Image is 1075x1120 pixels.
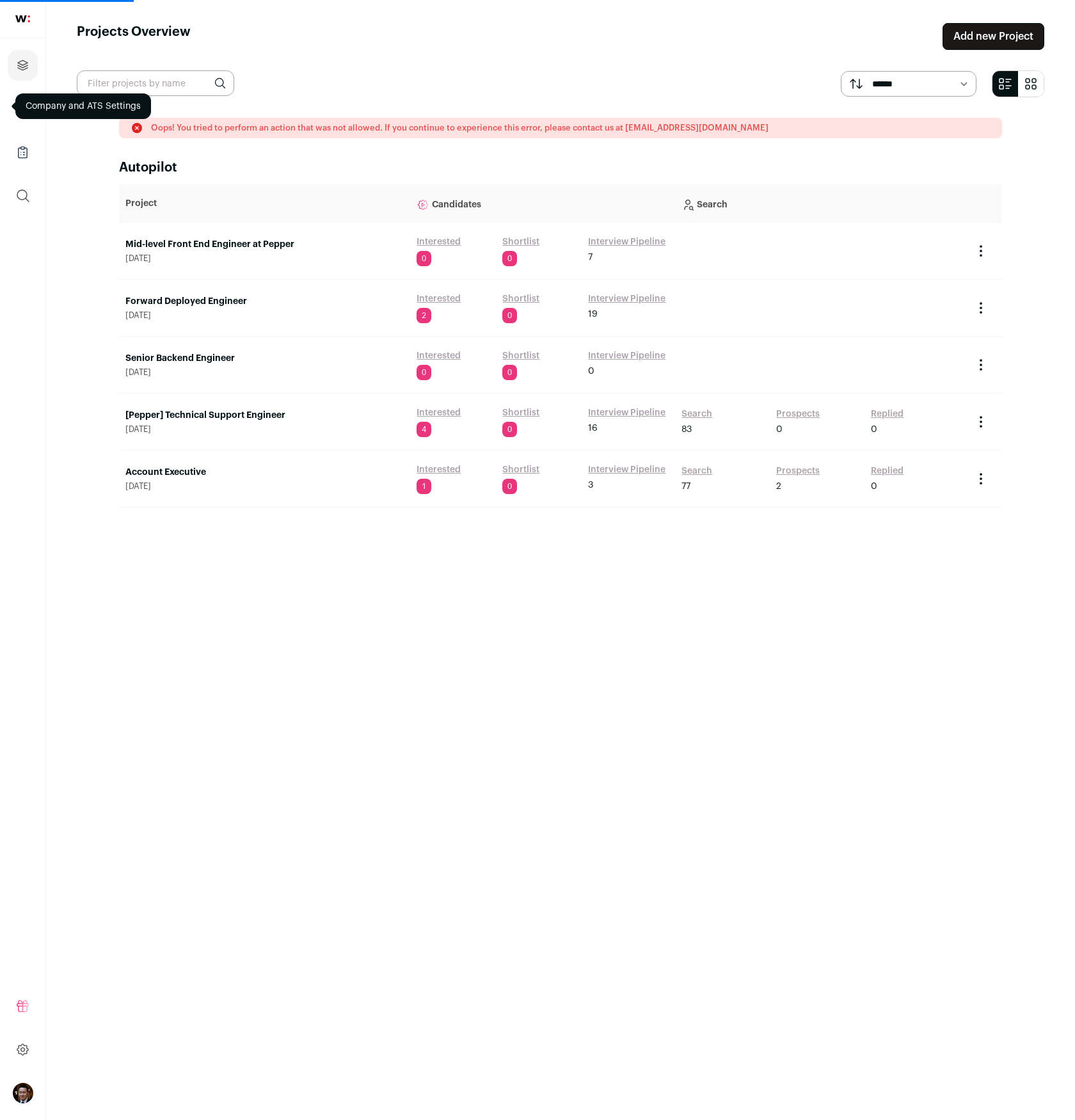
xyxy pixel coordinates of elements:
button: Project Actions [973,243,989,259]
span: 0 [776,423,783,436]
a: Interested [417,406,461,419]
a: Interview Pipeline [588,236,665,248]
button: Project Actions [973,300,989,316]
span: 2 [417,308,431,323]
button: Project Actions [973,357,989,372]
span: 0 [502,479,517,494]
a: [Pepper] Technical Support Engineer [125,409,404,422]
span: 0 [502,422,517,437]
a: Search [681,465,712,477]
div: Company and ATS Settings [15,93,151,119]
a: Interview Pipeline [588,463,665,476]
button: Open dropdown [13,1083,33,1103]
p: Project [125,197,404,210]
span: 83 [681,423,692,436]
a: Company Lists [8,137,38,168]
a: Interested [417,292,461,305]
a: Prospects [776,408,820,420]
span: [DATE] [125,481,404,492]
a: Add new Project [943,23,1044,50]
span: [DATE] [125,367,404,378]
a: Interview Pipeline [588,349,665,362]
span: 0 [871,423,877,436]
span: 1 [417,479,431,494]
img: 232269-medium_jpg [13,1083,33,1103]
a: Shortlist [502,349,539,362]
a: Replied [871,408,904,420]
span: 2 [776,480,781,493]
span: 0 [502,365,517,380]
a: Prospects [776,465,820,477]
a: Replied [871,465,904,477]
p: Oops! You tried to perform an action that was not allowed. If you continue to experience this err... [151,123,768,133]
a: Interested [417,463,461,476]
span: 19 [588,308,598,321]
a: Interview Pipeline [588,406,665,419]
span: [DATE] [125,253,404,264]
a: Interested [417,236,461,248]
a: Shortlist [502,292,539,305]
a: Interested [417,349,461,362]
a: Projects [8,50,38,81]
a: Shortlist [502,406,539,419]
a: Senior Backend Engineer [125,352,404,365]
span: 4 [417,422,431,437]
h1: Projects Overview [77,23,191,50]
a: Account Executive [125,466,404,479]
a: Shortlist [502,463,539,476]
input: Filter projects by name [77,70,234,96]
a: Forward Deployed Engineer [125,295,404,308]
span: 0 [502,251,517,266]
span: 0 [871,480,877,493]
span: 0 [417,251,431,266]
a: Mid-level Front End Engineer at Pepper [125,238,404,251]
span: 77 [681,480,690,493]
span: 7 [588,251,593,264]
span: [DATE] [125,424,404,435]
h2: Autopilot [119,159,1002,177]
span: 0 [588,365,594,378]
span: 0 [502,308,517,323]
span: 16 [588,422,598,435]
p: Candidates [417,191,669,216]
p: Search [681,191,960,216]
a: Company and ATS Settings [8,93,38,124]
span: 3 [588,479,593,492]
img: wellfound-shorthand-0d5821cbd27db2630d0214b213865d53afaa358527fdda9d0ea32b1df1b89c2c.svg [15,15,30,22]
a: Shortlist [502,236,539,248]
a: Interview Pipeline [588,292,665,305]
button: Project Actions [973,471,989,486]
button: Project Actions [973,414,989,429]
span: 0 [417,365,431,380]
a: Search [681,408,712,420]
span: [DATE] [125,310,404,321]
